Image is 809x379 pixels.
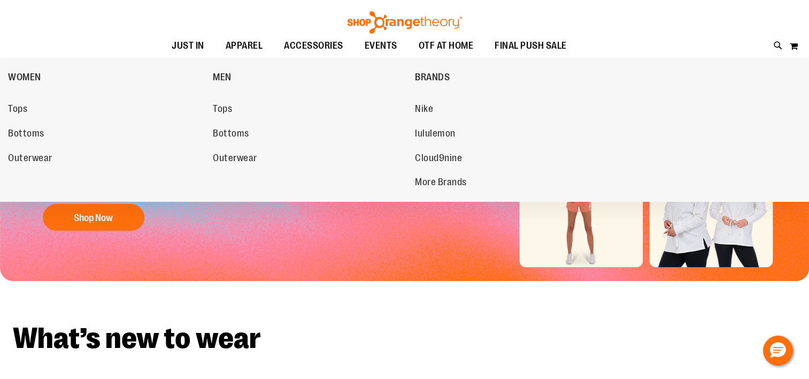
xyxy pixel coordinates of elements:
[8,153,52,166] span: Outerwear
[408,34,484,58] a: OTF AT HOME
[8,63,207,91] a: WOMEN
[273,34,354,58] a: ACCESSORIES
[172,34,204,58] span: JUST IN
[8,128,44,141] span: Bottoms
[354,34,408,58] a: EVENTS
[226,34,263,58] span: APPAREL
[415,177,467,190] span: More Brands
[415,72,450,85] span: BRANDS
[213,128,249,141] span: Bottoms
[284,34,343,58] span: ACCESSORIES
[13,324,796,353] h2: What’s new to wear
[365,34,397,58] span: EVENTS
[8,72,41,85] span: WOMEN
[8,103,27,117] span: Tops
[484,34,577,58] a: FINAL PUSH SALE
[415,153,462,166] span: Cloud9nine
[419,34,474,58] span: OTF AT HOME
[415,128,456,141] span: lululemon
[763,336,793,366] button: Hello, have a question? Let’s chat.
[346,11,464,34] img: Shop Orangetheory
[213,103,232,117] span: Tops
[415,103,433,117] span: Nike
[215,34,274,58] a: APPAREL
[43,204,144,231] button: Shop Now
[415,63,614,91] a: BRANDS
[495,34,567,58] span: FINAL PUSH SALE
[213,153,257,166] span: Outerwear
[213,72,232,85] span: MEN
[213,63,410,91] a: MEN
[161,34,215,58] a: JUST IN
